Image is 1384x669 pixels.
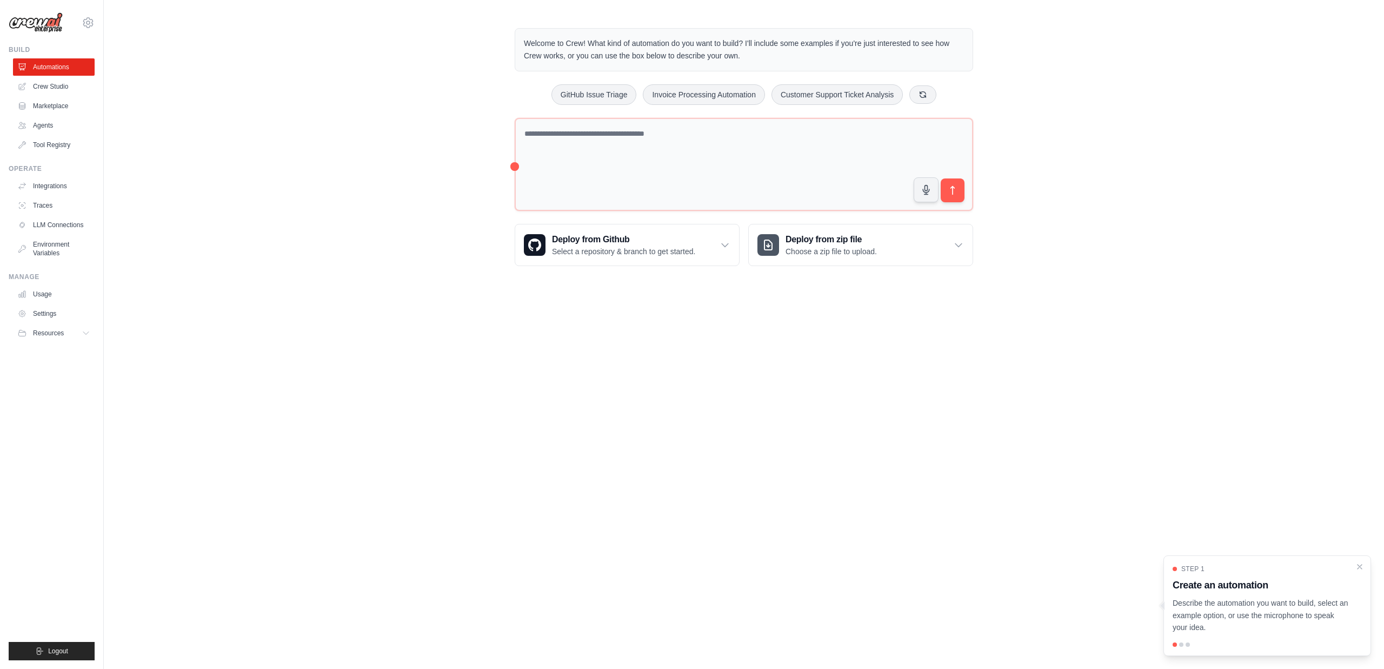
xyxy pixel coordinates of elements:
div: Manage [9,273,95,281]
a: LLM Connections [13,216,95,234]
img: Logo [9,12,63,33]
button: Logout [9,642,95,660]
button: Customer Support Ticket Analysis [771,84,903,105]
a: Settings [13,305,95,322]
div: Operate [9,164,95,173]
div: Build [9,45,95,54]
p: Describe the automation you want to build, select an example option, or use the microphone to spe... [1173,597,1349,634]
p: Welcome to Crew! What kind of automation do you want to build? I'll include some examples if you'... [524,37,964,62]
p: Select a repository & branch to get started. [552,246,695,257]
a: Traces [13,197,95,214]
a: Agents [13,117,95,134]
button: Resources [13,324,95,342]
h3: Deploy from Github [552,233,695,246]
button: GitHub Issue Triage [551,84,637,105]
a: Integrations [13,177,95,195]
button: Invoice Processing Automation [643,84,764,105]
a: Usage [13,286,95,303]
span: Step 1 [1181,565,1205,573]
a: Automations [13,58,95,76]
p: Choose a zip file to upload. [786,246,877,257]
span: Resources [33,329,64,337]
a: Crew Studio [13,78,95,95]
h3: Create an automation [1173,578,1349,593]
a: Tool Registry [13,136,95,154]
button: Close walkthrough [1355,562,1364,571]
h3: Deploy from zip file [786,233,877,246]
a: Marketplace [13,97,95,115]
a: Environment Variables [13,236,95,262]
span: Logout [48,647,68,655]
